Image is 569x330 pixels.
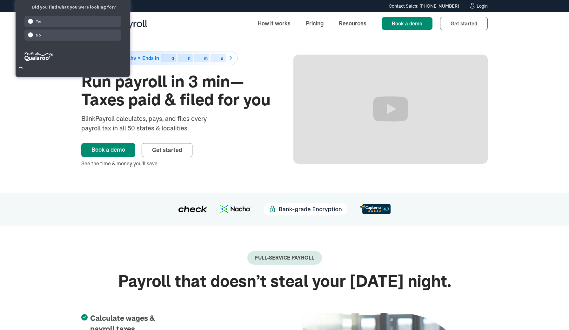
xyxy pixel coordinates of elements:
div: d [171,56,174,61]
div: Yes [24,16,122,27]
a: Get started [142,143,192,157]
a: Book a demo [382,17,432,30]
div: Full-Service payroll [255,255,314,261]
div: Did you find what you were looking for? [23,4,124,10]
span: Ends in [142,55,159,61]
a: Login [469,3,488,10]
div: h [188,56,191,61]
button: Close Survey [16,63,26,73]
tspan: ProProfs [24,51,40,56]
div: BlinkPayroll calculates, pays, and files every payroll tax in all 50 states & localities. [81,114,224,133]
div: m [204,56,208,61]
h2: Payroll that doesn’t steal your [DATE] night. [81,272,488,290]
span: Get started [152,146,182,154]
span: Get started [451,20,477,27]
div: s [221,56,223,61]
iframe: Run Payroll in 3 min with BlinkPayroll [293,55,488,164]
div: Contact Sales: [PHONE_NUMBER] [389,3,459,10]
a: Get started [440,17,488,30]
iframe: Chat Widget [537,300,569,330]
img: d56c0860-961d-46a8-819e-eda1494028f8.svg [360,204,391,214]
a: Book a demo [81,143,135,157]
div: See the time & money you’ll save [81,160,276,167]
div: Login [477,4,488,8]
a: ProProfs [24,58,53,63]
h1: Run payroll in 3 min—Taxes paid & filed for you [81,73,276,109]
a: Pricing [301,16,329,30]
span: Book a demo [392,20,422,27]
div: No [24,30,122,41]
a: Resources [334,16,372,30]
a: How it works [252,16,296,30]
a: 50% off for 6 monthsEnds indhms [81,51,276,65]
